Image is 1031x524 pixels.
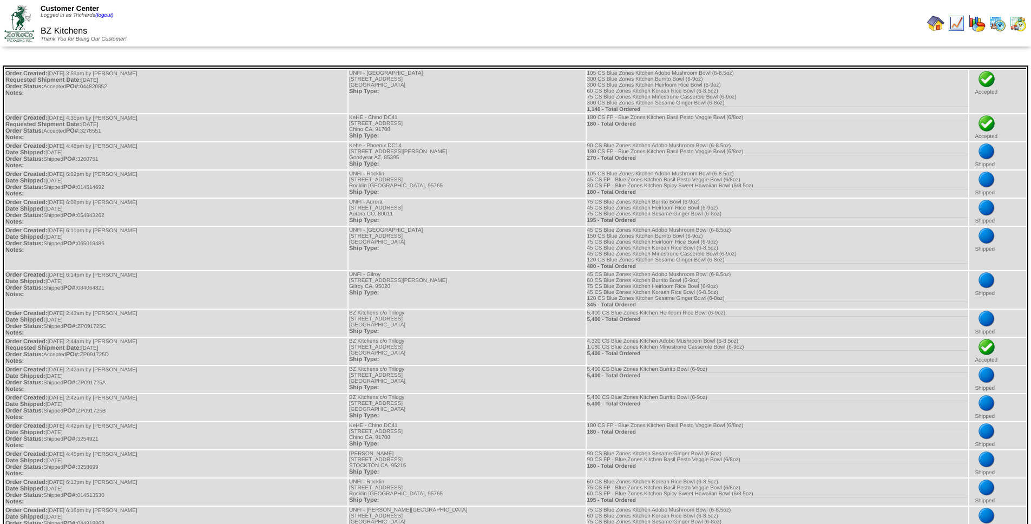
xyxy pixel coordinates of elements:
[95,12,114,18] a: (logout)
[349,217,379,224] span: Ship Type:
[5,436,43,442] span: Order Status:
[5,142,347,169] td: [DATE] 4:48pm by [PERSON_NAME] [DATE] Shipped 3260751
[927,15,944,32] img: home.gif
[587,463,968,469] div: 180 - Total Ordered
[5,514,45,520] span: Date Shipped:
[349,133,379,139] span: Ship Type:
[978,115,995,132] img: check.png
[969,114,1026,141] td: Accepted
[5,423,48,429] span: Order Created:
[587,114,969,141] td: 180 CS FP - Blue Zones Kitchen Basil Pesto Veggie Bowl (6/8oz)
[5,70,347,113] td: [DATE] 3:59pm by [PERSON_NAME] [DATE] Accepted 044820852
[66,351,80,358] span: PO#:
[349,422,586,449] td: KeHE - Chino DC41 [STREET_ADDRESS] Chino CA, 91708
[5,414,24,421] span: Notes:
[5,450,347,477] td: [DATE] 4:45pm by [PERSON_NAME] [DATE] Shipped 3258699
[587,497,968,503] div: 195 - Total Ordered
[5,291,24,298] span: Notes:
[349,469,379,475] span: Ship Type:
[5,507,48,514] span: Order Created:
[5,366,48,373] span: Order Created:
[5,171,347,198] td: [DATE] 6:02pm by [PERSON_NAME] [DATE] Shipped 014514692
[5,317,45,323] span: Date Shipped:
[5,323,43,330] span: Order Status:
[349,70,586,113] td: UNFI - [GEOGRAPHIC_DATA] [STREET_ADDRESS] [GEOGRAPHIC_DATA]
[978,227,995,245] img: bluedot.png
[5,178,45,184] span: Date Shipped:
[5,271,347,309] td: [DATE] 6:14pm by [PERSON_NAME] [DATE] Shipped 084064821
[5,479,347,506] td: [DATE] 6:13pm by [PERSON_NAME] [DATE] Shipped 014513530
[978,199,995,217] img: bluedot.png
[5,191,24,197] span: Notes:
[5,499,24,505] span: Notes:
[63,184,77,191] span: PO#:
[63,156,77,162] span: PO#:
[969,479,1026,506] td: Shipped
[349,171,586,198] td: UNFI - Rocklin [STREET_ADDRESS] Rocklin [GEOGRAPHIC_DATA], 95765
[349,189,379,195] span: Ship Type:
[969,310,1026,337] td: Shipped
[349,441,379,447] span: Ship Type:
[587,316,968,323] div: 5,400 - Total Ordered
[978,479,995,496] img: bluedot.png
[587,338,969,365] td: 4,320 CS Blue Zones Kitchen Adobo Mushroom Bowl (6-8.5oz) 1,080 CS Blue Zones Kitchen Minestrone ...
[5,457,45,464] span: Date Shipped:
[5,77,81,83] span: Requested Shipment Date:
[5,212,43,219] span: Order Status:
[63,285,77,291] span: PO#:
[587,199,969,226] td: 75 CS Blue Zones Kitchen Burrito Bowl (6-9oz) 45 CS Blue Zones Kitchen Heirloom Rice Bowl (6-9oz)...
[5,234,45,240] span: Date Shipped:
[969,227,1026,270] td: Shipped
[5,351,43,358] span: Order Status:
[587,372,968,379] div: 5,400 - Total Ordered
[5,171,48,178] span: Order Created:
[5,429,45,436] span: Date Shipped:
[349,245,379,252] span: Ship Type:
[4,5,34,41] img: ZoRoCo_Logo(Green%26Foil)%20jpg.webp
[63,408,77,414] span: PO#:
[349,356,379,363] span: Ship Type:
[969,338,1026,365] td: Accepted
[41,27,87,36] span: BZ Kitchens
[969,450,1026,477] td: Shipped
[587,401,968,407] div: 5,400 - Total Ordered
[978,272,995,289] img: bluedot.png
[5,338,48,345] span: Order Created:
[5,247,24,253] span: Notes:
[5,330,24,336] span: Notes:
[5,373,45,379] span: Date Shipped:
[5,358,24,364] span: Notes:
[5,240,43,247] span: Order Status:
[969,394,1026,421] td: Shipped
[969,366,1026,393] td: Shipped
[349,497,379,503] span: Ship Type:
[349,479,586,506] td: UNFI - Rocklin [STREET_ADDRESS] Rocklin [GEOGRAPHIC_DATA], 95765
[587,450,969,477] td: 90 CS Blue Zones Kitchen Sesame Ginger Bowl (6-8oz) 90 CS FP - Blue Zones Kitchen Basil Pesto Veg...
[969,70,1026,113] td: Accepted
[5,115,48,121] span: Order Created:
[587,394,969,421] td: 5,400 CS Blue Zones Kitchen Burrito Bowl (6-9oz)
[1009,15,1027,32] img: calendarinout.gif
[969,199,1026,226] td: Shipped
[948,15,965,32] img: line_graph.gif
[587,70,969,113] td: 105 CS Blue Zones Kitchen Adobo Mushroom Bowl (6-8.5oz) 300 CS Blue Zones Kitchen Burrito Bowl (6...
[5,272,48,278] span: Order Created:
[349,366,586,393] td: BZ Kitchens c/o Trilogy [STREET_ADDRESS] [GEOGRAPHIC_DATA]
[5,134,24,141] span: Notes:
[5,199,48,206] span: Order Created:
[349,338,586,365] td: BZ Kitchens c/o Trilogy [STREET_ADDRESS] [GEOGRAPHIC_DATA]
[5,464,43,470] span: Order Status:
[349,161,379,167] span: Ship Type:
[41,4,99,12] span: Customer Center
[41,36,127,42] span: Thank You for Being Our Customer!
[978,310,995,327] img: bluedot.png
[587,271,969,309] td: 45 CS Blue Zones Kitchen Adobo Mushroom Bowl (6-8.5oz) 60 CS Blue Zones Kitchen Burrito Bowl (6-9...
[587,310,969,337] td: 5,400 CS Blue Zones Kitchen Heirloom Rice Bowl (6-9oz)
[349,394,586,421] td: BZ Kitchens c/o Trilogy [STREET_ADDRESS] [GEOGRAPHIC_DATA]
[978,423,995,440] img: bluedot.png
[5,90,24,96] span: Notes:
[5,219,24,225] span: Notes:
[349,88,379,95] span: Ship Type:
[5,366,347,393] td: [DATE] 2:42am by [PERSON_NAME] [DATE] Shipped ZP091725A
[5,492,43,499] span: Order Status:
